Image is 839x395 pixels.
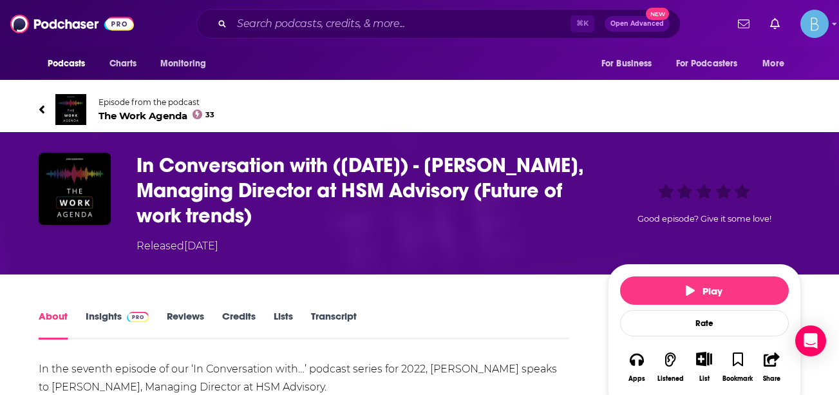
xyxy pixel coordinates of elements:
[39,52,102,76] button: open menu
[592,52,668,76] button: open menu
[10,12,134,36] img: Podchaser - Follow, Share and Rate Podcasts
[763,375,780,383] div: Share
[676,55,738,73] span: For Podcasters
[610,21,664,27] span: Open Advanced
[167,310,204,340] a: Reviews
[691,352,717,366] button: Show More Button
[628,375,645,383] div: Apps
[151,52,223,76] button: open menu
[39,153,111,225] img: In Conversation with (July 2022) - Harriet Molyneaux, Managing Director at HSM Advisory (Future o...
[620,343,654,390] button: Apps
[765,13,785,35] a: Show notifications dropdown
[733,13,755,35] a: Show notifications dropdown
[620,310,789,336] div: Rate
[657,375,684,383] div: Listened
[137,153,587,228] h1: In Conversation with (July 2022) - Harriet Molyneaux, Managing Director at HSM Advisory (Future o...
[101,52,145,76] a: Charts
[637,214,771,224] span: Good episode? Give it some love!
[721,343,755,390] button: Bookmark
[800,10,829,38] span: Logged in as BLASTmedia
[762,55,784,73] span: More
[687,343,721,390] div: Show More ButtonList
[55,94,86,125] img: The Work Agenda
[39,310,68,340] a: About
[99,110,215,122] span: The Work Agenda
[99,97,215,107] span: Episode from the podcast
[222,310,256,340] a: Credits
[646,8,669,20] span: New
[86,310,149,340] a: InsightsPodchaser Pro
[160,55,206,73] span: Monitoring
[795,325,826,356] div: Open Intercom Messenger
[755,343,788,390] button: Share
[196,9,681,39] div: Search podcasts, credits, & more...
[311,310,357,340] a: Transcript
[48,55,86,73] span: Podcasts
[668,52,757,76] button: open menu
[753,52,800,76] button: open menu
[570,15,594,32] span: ⌘ K
[654,343,687,390] button: Listened
[109,55,137,73] span: Charts
[722,375,753,383] div: Bookmark
[205,112,214,118] span: 33
[232,14,570,34] input: Search podcasts, credits, & more...
[39,94,801,125] a: The Work AgendaEpisode from the podcastThe Work Agenda33
[800,10,829,38] img: User Profile
[274,310,293,340] a: Lists
[605,16,670,32] button: Open AdvancedNew
[686,285,722,297] span: Play
[127,312,149,322] img: Podchaser Pro
[620,276,789,305] button: Play
[137,238,218,254] div: Released [DATE]
[601,55,652,73] span: For Business
[699,374,710,383] div: List
[800,10,829,38] button: Show profile menu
